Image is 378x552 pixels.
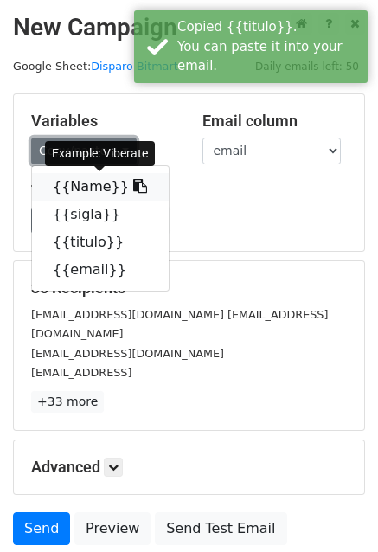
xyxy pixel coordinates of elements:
[31,458,347,477] h5: Advanced
[292,469,378,552] iframe: Chat Widget
[31,112,176,131] h5: Variables
[45,141,155,166] div: Example: Viberate
[31,347,224,360] small: [EMAIL_ADDRESS][DOMAIN_NAME]
[32,173,169,201] a: {{Name}}
[13,512,70,545] a: Send
[13,13,365,42] h2: New Campaign
[91,60,178,73] a: Disparo Bitmart
[13,60,178,73] small: Google Sheet:
[31,366,131,379] small: [EMAIL_ADDRESS]
[74,512,151,545] a: Preview
[177,17,361,76] div: Copied {{titulo}}. You can paste it into your email.
[32,201,169,228] a: {{sigla}}
[202,112,348,131] h5: Email column
[31,308,328,341] small: [EMAIL_ADDRESS][DOMAIN_NAME] [EMAIL_ADDRESS][DOMAIN_NAME]
[31,391,104,413] a: +33 more
[31,279,347,298] h5: 36 Recipients
[31,138,137,164] a: Copy/paste...
[32,256,169,284] a: {{email}}
[155,512,286,545] a: Send Test Email
[32,228,169,256] a: {{titulo}}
